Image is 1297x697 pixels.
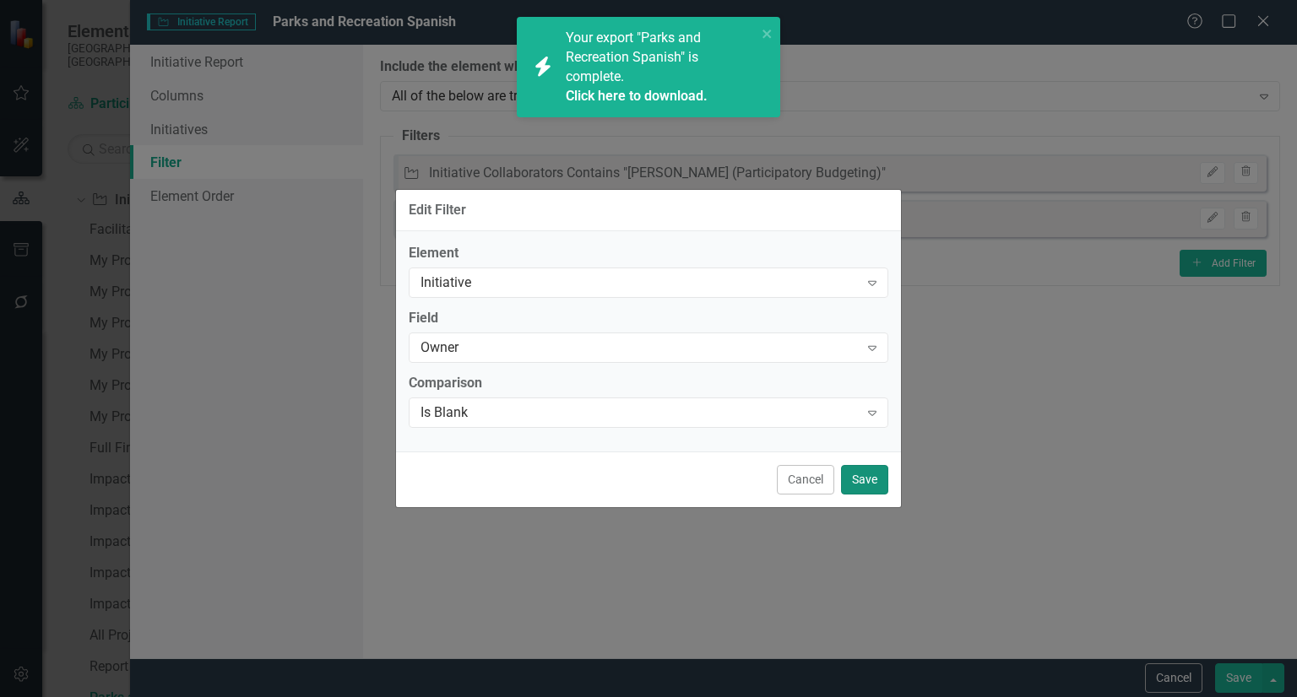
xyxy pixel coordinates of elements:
[421,403,859,422] div: Is Blank
[421,338,859,357] div: Owner
[762,24,773,43] button: close
[421,273,859,293] div: Initiative
[777,465,834,494] button: Cancel
[566,88,708,104] a: Click here to download.
[841,465,888,494] button: Save
[566,30,752,105] span: Your export "Parks and Recreation Spanish" is complete.
[409,309,888,328] label: Field
[409,374,888,393] label: Comparison
[409,244,888,263] label: Element
[409,203,466,218] div: Edit Filter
